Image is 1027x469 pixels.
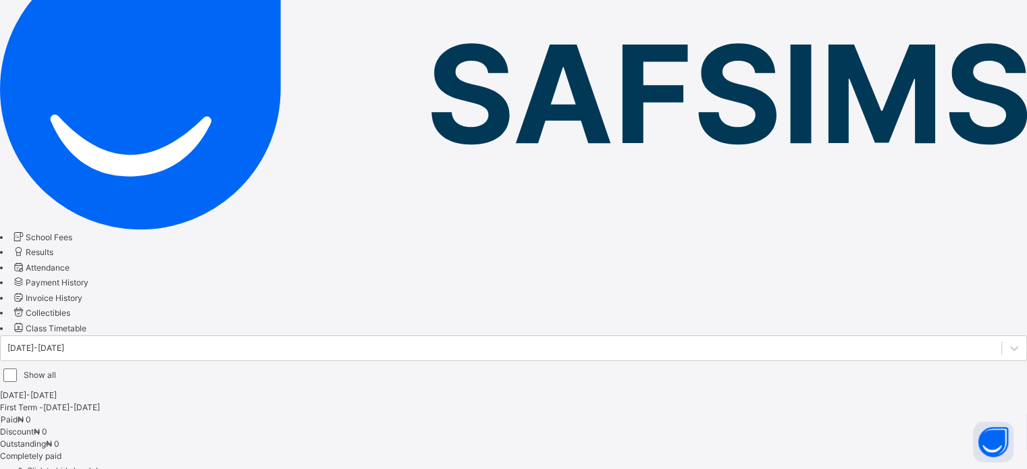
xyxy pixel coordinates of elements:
label: Show all [24,369,56,381]
span: ₦ 0 [34,426,47,437]
span: Class Timetable [26,323,86,333]
span: Paid [1,414,18,424]
span: Collectibles [26,308,70,318]
a: Class Timetable [11,323,86,333]
a: Attendance [11,263,70,273]
span: Attendance [26,263,70,273]
span: Invoice History [26,293,82,303]
a: Results [11,247,53,257]
button: Open asap [973,422,1013,462]
a: Payment History [11,277,88,287]
span: - [DATE]-[DATE] [39,402,100,412]
a: Invoice History [11,293,82,303]
div: [DATE]-[DATE] [7,342,64,354]
a: School Fees [11,232,72,242]
a: Collectibles [11,308,70,318]
span: School Fees [26,232,72,242]
span: Payment History [26,277,88,287]
span: ₦ 0 [46,439,59,449]
span: ₦ 0 [18,414,31,424]
span: Results [26,247,53,257]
